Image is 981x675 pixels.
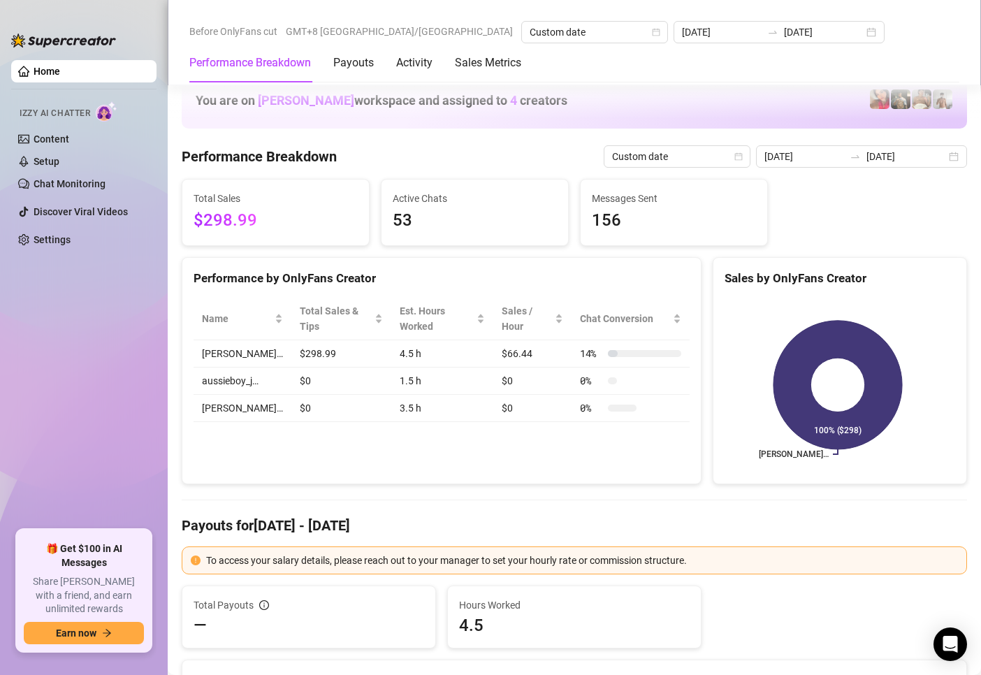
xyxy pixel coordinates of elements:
[393,191,557,206] span: Active Chats
[189,55,311,71] div: Performance Breakdown
[891,89,910,109] img: Tony
[194,340,291,368] td: [PERSON_NAME]…
[866,149,946,164] input: End date
[850,151,861,162] span: to
[96,101,117,122] img: AI Chatter
[286,21,513,42] span: GMT+8 [GEOGRAPHIC_DATA]/[GEOGRAPHIC_DATA]
[56,627,96,639] span: Earn now
[652,28,660,36] span: calendar
[291,298,391,340] th: Total Sales & Tips
[20,107,90,120] span: Izzy AI Chatter
[291,340,391,368] td: $298.99
[784,24,864,40] input: End date
[300,303,372,334] span: Total Sales & Tips
[202,311,272,326] span: Name
[612,146,742,167] span: Custom date
[34,234,71,245] a: Settings
[194,395,291,422] td: [PERSON_NAME]…
[725,269,955,288] div: Sales by OnlyFans Creator
[102,628,112,638] span: arrow-right
[194,597,254,613] span: Total Payouts
[493,395,572,422] td: $0
[933,627,967,661] div: Open Intercom Messenger
[530,22,660,43] span: Custom date
[333,55,374,71] div: Payouts
[767,27,778,38] span: swap-right
[24,542,144,569] span: 🎁 Get $100 in AI Messages
[580,373,602,389] span: 0 %
[396,55,433,71] div: Activity
[493,340,572,368] td: $66.44
[400,303,474,334] div: Est. Hours Worked
[194,298,291,340] th: Name
[194,269,690,288] div: Performance by OnlyFans Creator
[34,66,60,77] a: Home
[34,206,128,217] a: Discover Viral Videos
[502,303,552,334] span: Sales / Hour
[182,147,337,166] h4: Performance Breakdown
[194,368,291,395] td: aussieboy_j…
[580,311,670,326] span: Chat Conversion
[391,340,493,368] td: 4.5 h
[34,178,106,189] a: Chat Monitoring
[182,516,967,535] h4: Payouts for [DATE] - [DATE]
[258,93,354,108] span: [PERSON_NAME]
[870,89,889,109] img: Vanessa
[194,208,358,234] span: $298.99
[191,556,201,565] span: exclamation-circle
[34,156,59,167] a: Setup
[206,553,958,568] div: To access your salary details, please reach out to your manager to set your hourly rate or commis...
[592,208,756,234] span: 156
[196,93,567,108] h1: You are on workspace and assigned to creators
[572,298,690,340] th: Chat Conversion
[291,395,391,422] td: $0
[455,55,521,71] div: Sales Metrics
[912,89,931,109] img: Aussieboy_jfree
[291,368,391,395] td: $0
[391,395,493,422] td: 3.5 h
[510,93,517,108] span: 4
[759,449,829,459] text: [PERSON_NAME]…
[194,191,358,206] span: Total Sales
[493,298,572,340] th: Sales / Hour
[459,614,690,637] span: 4.5
[189,21,277,42] span: Before OnlyFans cut
[459,597,690,613] span: Hours Worked
[24,622,144,644] button: Earn nowarrow-right
[767,27,778,38] span: to
[933,89,952,109] img: aussieboy_j
[194,614,207,637] span: —
[764,149,844,164] input: Start date
[580,346,602,361] span: 14 %
[592,191,756,206] span: Messages Sent
[580,400,602,416] span: 0 %
[34,133,69,145] a: Content
[259,600,269,610] span: info-circle
[850,151,861,162] span: swap-right
[734,152,743,161] span: calendar
[393,208,557,234] span: 53
[682,24,762,40] input: Start date
[391,368,493,395] td: 1.5 h
[493,368,572,395] td: $0
[24,575,144,616] span: Share [PERSON_NAME] with a friend, and earn unlimited rewards
[11,34,116,48] img: logo-BBDzfeDw.svg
